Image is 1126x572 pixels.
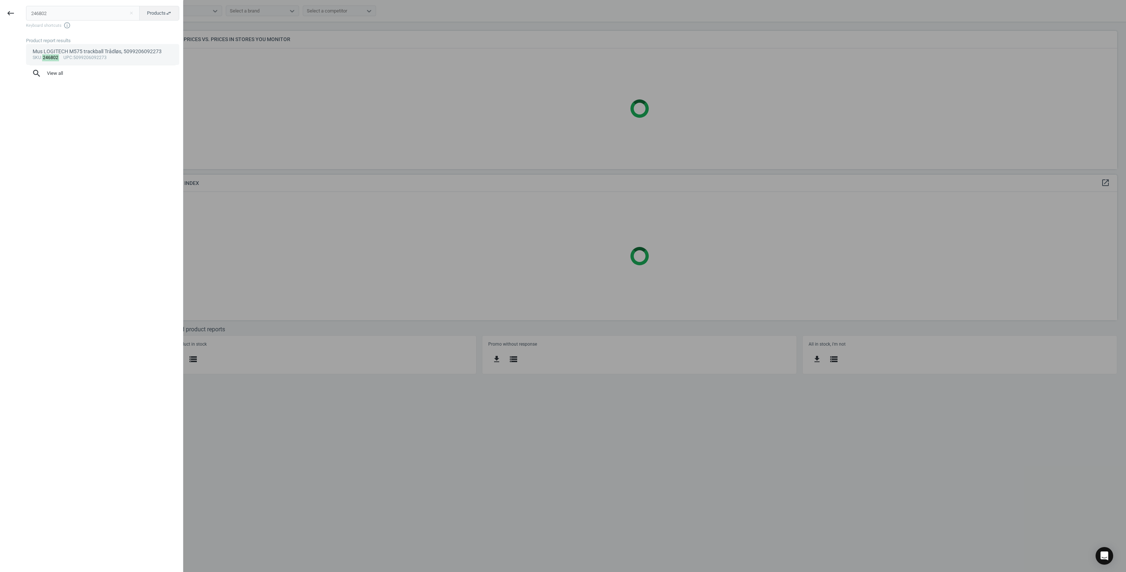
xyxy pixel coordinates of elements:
button: keyboard_backspace [2,5,19,22]
div: Open Intercom Messenger [1096,547,1113,565]
i: search [32,69,41,78]
span: View all [32,69,173,78]
div: Mus LOGITECH M575 trackball Trådløs, 5099206092273 [33,48,173,55]
button: searchView all [26,65,179,81]
button: Productsswap_horiz [139,6,179,21]
span: sku [33,55,41,60]
span: Products [147,10,172,17]
button: Close [126,10,137,17]
i: info_outline [63,22,71,29]
span: Keyboard shortcuts [26,22,179,29]
i: keyboard_backspace [6,9,15,18]
div: Product report results [26,37,183,44]
span: upc [63,55,72,60]
input: Enter the SKU or product name [26,6,140,21]
mark: 246802 [42,54,59,61]
i: swap_horiz [166,10,172,16]
div: : :5099206092273 [33,55,173,61]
